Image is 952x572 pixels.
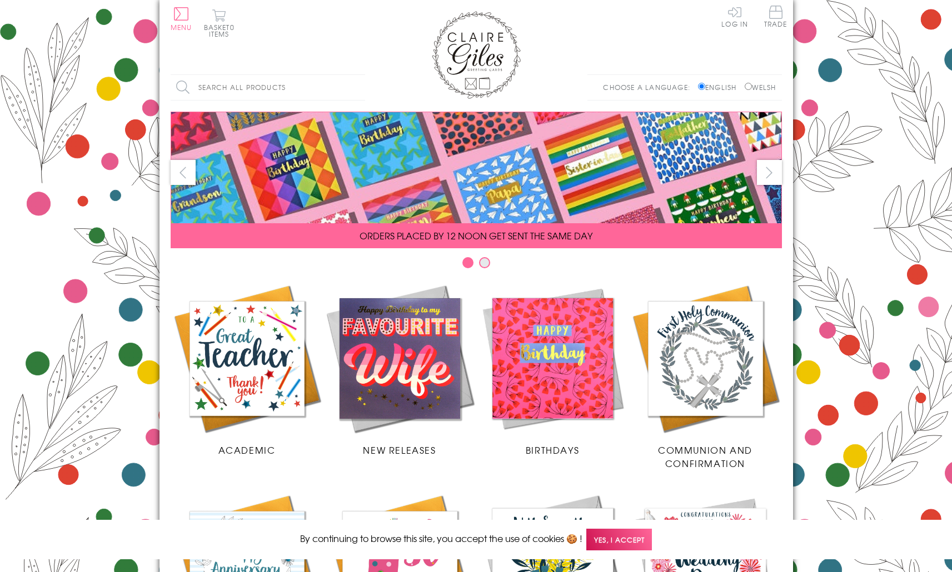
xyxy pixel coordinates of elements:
[354,75,365,100] input: Search
[603,82,696,92] p: Choose a language:
[171,282,323,456] a: Academic
[698,83,705,90] input: English
[171,160,196,185] button: prev
[586,529,652,550] span: Yes, I accept
[658,443,752,470] span: Communion and Confirmation
[171,22,192,32] span: Menu
[171,7,192,31] button: Menu
[476,282,629,456] a: Birthdays
[757,160,782,185] button: next
[171,75,365,100] input: Search all products
[204,9,235,37] button: Basket0 items
[721,6,748,27] a: Log In
[363,443,436,456] span: New Releases
[218,443,276,456] span: Academic
[171,257,782,274] div: Carousel Pagination
[764,6,787,27] span: Trade
[323,282,476,456] a: New Releases
[698,82,742,92] label: English
[462,257,473,268] button: Carousel Page 1 (Current Slide)
[360,229,592,242] span: ORDERS PLACED BY 12 NOON GET SENT THE SAME DAY
[745,82,776,92] label: Welsh
[764,6,787,29] a: Trade
[479,257,490,268] button: Carousel Page 2
[209,22,235,39] span: 0 items
[432,11,521,99] img: Claire Giles Greetings Cards
[526,443,579,456] span: Birthdays
[629,282,782,470] a: Communion and Confirmation
[745,83,752,90] input: Welsh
